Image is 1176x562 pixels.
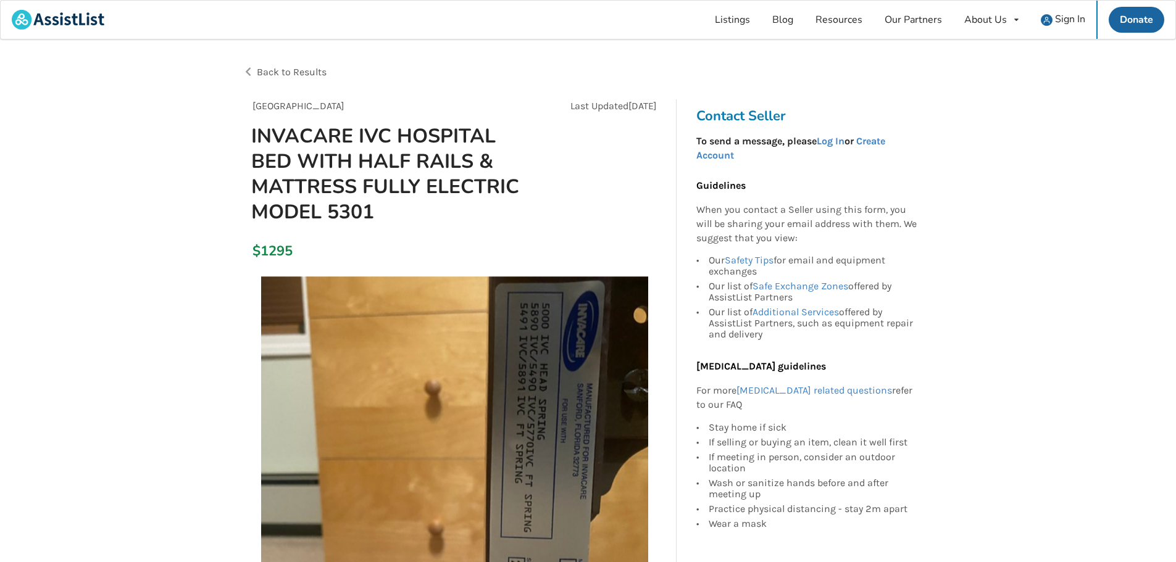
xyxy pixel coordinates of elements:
div: Our list of offered by AssistList Partners, such as equipment repair and delivery [709,305,917,340]
div: Practice physical distancing - stay 2m apart [709,502,917,516]
a: Additional Services [753,306,839,318]
p: When you contact a Seller using this form, you will be sharing your email address with them. We s... [696,203,917,246]
span: [DATE] [628,100,657,112]
a: [MEDICAL_DATA] related questions [736,384,892,396]
a: Our Partners [874,1,953,39]
a: Donate [1109,7,1164,33]
span: Last Updated [570,100,628,112]
h3: Contact Seller [696,107,924,125]
div: About Us [964,15,1007,25]
img: assistlist-logo [12,10,104,30]
a: Listings [704,1,761,39]
b: Guidelines [696,180,746,191]
p: For more refer to our FAQ [696,384,917,412]
strong: To send a message, please or [696,135,885,161]
img: user icon [1041,14,1053,26]
a: Log In [817,135,844,147]
span: [GEOGRAPHIC_DATA] [252,100,344,112]
h1: INVACARE IVC HOSPITAL BED WITH HALF RAILS & MATTRESS FULLY ELECTRIC MODEL 5301 [241,123,533,225]
a: Safe Exchange Zones [753,280,848,292]
div: If meeting in person, consider an outdoor location [709,450,917,476]
div: If selling or buying an item, clean it well first [709,435,917,450]
div: Stay home if sick [709,422,917,435]
div: Our for email and equipment exchanges [709,255,917,279]
div: $1295 [252,242,259,260]
div: Wear a mask [709,516,917,529]
a: Resources [804,1,874,39]
span: Back to Results [257,66,327,78]
a: Blog [761,1,804,39]
div: Our list of offered by AssistList Partners [709,279,917,305]
span: Sign In [1055,12,1085,26]
b: [MEDICAL_DATA] guidelines [696,360,826,372]
a: user icon Sign In [1030,1,1096,39]
div: Wash or sanitize hands before and after meeting up [709,476,917,502]
a: Safety Tips [725,254,774,266]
